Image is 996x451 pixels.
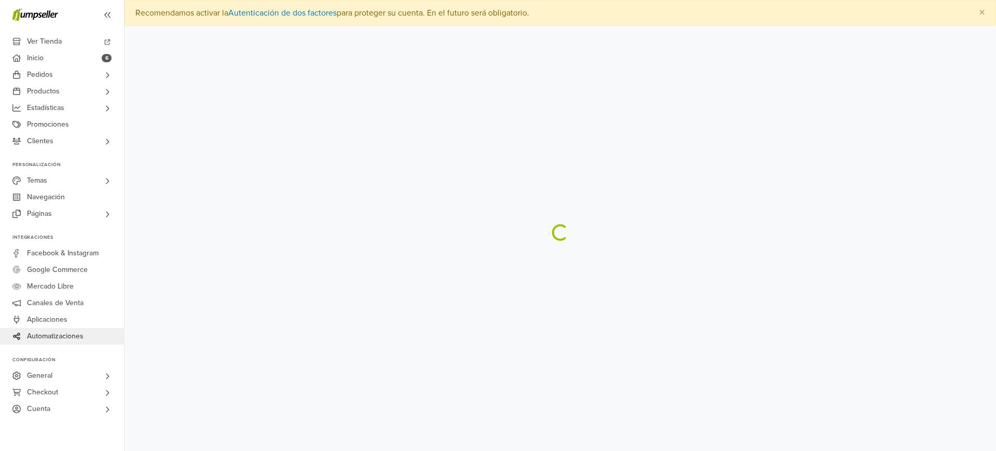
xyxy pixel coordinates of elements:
a: Autenticación de dos factores [228,8,337,18]
p: Personalización [12,162,124,168]
span: Promociones [27,116,69,133]
button: Close [969,1,995,25]
span: Estadísticas [27,100,64,116]
span: Google Commerce [27,262,88,278]
span: 6 [102,54,112,62]
span: General [27,367,52,384]
span: Checkout [27,384,58,401]
span: Navegación [27,189,65,206]
span: × [979,5,985,20]
span: Cuenta [27,401,50,417]
p: Integraciones [12,235,124,241]
span: Ver Tienda [27,33,62,50]
span: Aplicaciones [27,311,67,328]
span: Páginas [27,206,52,222]
span: Productos [27,83,60,100]
span: Automatizaciones [27,328,84,345]
span: Mercado Libre [27,278,74,295]
span: Canales de Venta [27,295,84,311]
span: Inicio [27,50,44,66]
span: Temas [27,172,47,189]
span: Facebook & Instagram [27,245,99,262]
p: Configuración [12,357,124,363]
span: Pedidos [27,66,53,83]
span: Clientes [27,133,53,149]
